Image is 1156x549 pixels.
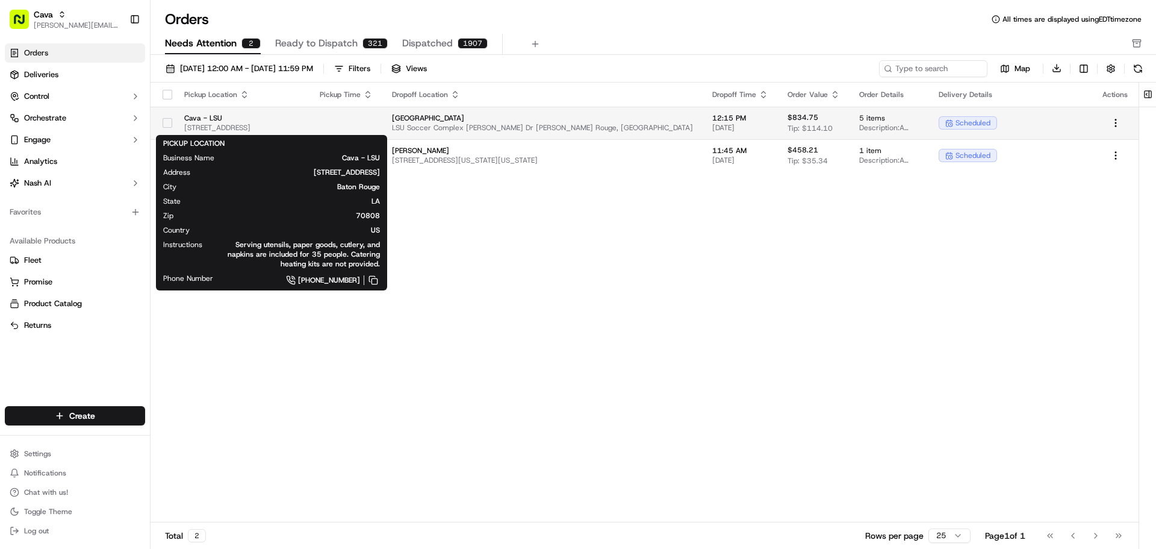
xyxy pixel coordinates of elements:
[320,90,373,99] div: Pickup Time
[12,115,34,137] img: 1736555255976-a54dd68f-1ca7-489b-9aae-adbdc363a1c4
[184,113,300,123] span: Cava - LSU
[10,277,140,287] a: Promise
[34,20,120,30] button: [PERSON_NAME][EMAIL_ADDRESS][PERSON_NAME][DOMAIN_NAME]
[10,298,140,309] a: Product Catalog
[24,113,66,124] span: Orchestrate
[200,196,380,206] span: LA
[5,174,145,193] button: Nash AI
[24,298,82,309] span: Product Catalog
[402,36,453,51] span: Dispatched
[275,36,358,51] span: Ready to Dispatch
[241,38,261,49] div: 2
[114,175,193,187] span: API Documentation
[859,90,919,99] div: Order Details
[163,225,190,235] span: Country
[712,123,768,133] span: [DATE]
[10,255,140,266] a: Fleet
[712,113,768,123] span: 12:15 PM
[985,530,1025,542] div: Page 1 of 1
[5,503,145,520] button: Toggle Theme
[7,170,97,192] a: 📗Knowledge Base
[788,124,833,133] span: Tip: $114.10
[392,155,693,165] span: [STREET_ADDRESS][US_STATE][US_STATE]
[196,182,380,192] span: Baton Rouge
[41,127,152,137] div: We're available if you need us!
[392,90,693,99] div: Dropoff Location
[788,90,840,99] div: Order Value
[165,36,237,51] span: Needs Attention
[24,48,48,58] span: Orders
[5,231,145,251] div: Available Products
[163,274,213,283] span: Phone Number
[24,526,49,536] span: Log out
[24,488,68,497] span: Chat with us!
[24,91,49,102] span: Control
[712,146,768,155] span: 11:45 AM
[859,146,919,155] span: 1 item
[788,156,828,166] span: Tip: $35.34
[5,294,145,313] button: Product Catalog
[5,5,125,34] button: Cava[PERSON_NAME][EMAIL_ADDRESS][PERSON_NAME][DOMAIN_NAME]
[163,153,214,163] span: Business Name
[5,130,145,149] button: Engage
[24,156,57,167] span: Analytics
[188,529,206,542] div: 2
[992,61,1038,76] button: Map
[163,139,225,148] span: PICKUP LOCATION
[120,204,146,213] span: Pylon
[859,113,919,123] span: 5 items
[298,275,360,285] span: [PHONE_NUMBER]
[12,12,36,36] img: Nash
[163,196,181,206] span: State
[193,211,380,221] span: 70808
[859,155,919,165] span: Description: A catering order including various Spindrift drinks, brownies, Harissa Avocado, Gril...
[24,449,51,459] span: Settings
[386,60,432,77] button: Views
[24,468,66,478] span: Notifications
[1102,90,1129,99] div: Actions
[865,530,924,542] p: Rows per page
[956,151,990,160] span: scheduled
[210,168,380,177] span: [STREET_ADDRESS]
[5,152,145,171] a: Analytics
[205,119,219,133] button: Start new chat
[12,176,22,186] div: 📗
[879,60,987,77] input: Type to search
[1015,63,1030,74] span: Map
[85,204,146,213] a: Powered byPylon
[939,90,1083,99] div: Delivery Details
[24,320,51,331] span: Returns
[163,211,173,221] span: Zip
[458,38,488,49] div: 1907
[222,240,380,269] span: Serving utensils, paper goods, cutlery, and napkins are included for 35 people. Catering heating ...
[184,90,300,99] div: Pickup Location
[5,272,145,292] button: Promise
[5,316,145,335] button: Returns
[160,60,319,77] button: [DATE] 12:00 AM - [DATE] 11:59 PM
[24,178,51,189] span: Nash AI
[165,529,206,542] div: Total
[956,118,990,128] span: scheduled
[34,8,53,20] button: Cava
[5,65,145,84] a: Deliveries
[69,410,95,422] span: Create
[1130,60,1146,77] button: Refresh
[163,240,202,249] span: Instructions
[5,43,145,63] a: Orders
[209,225,380,235] span: US
[349,63,370,74] div: Filters
[788,145,818,155] span: $458.21
[184,123,300,133] span: [STREET_ADDRESS]
[406,63,427,74] span: Views
[24,255,42,266] span: Fleet
[180,63,313,74] span: [DATE] 12:00 AM - [DATE] 11:59 PM
[5,465,145,482] button: Notifications
[5,108,145,128] button: Orchestrate
[24,277,52,287] span: Promise
[362,38,388,49] div: 321
[5,202,145,222] div: Favorites
[712,90,768,99] div: Dropoff Time
[163,168,190,177] span: Address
